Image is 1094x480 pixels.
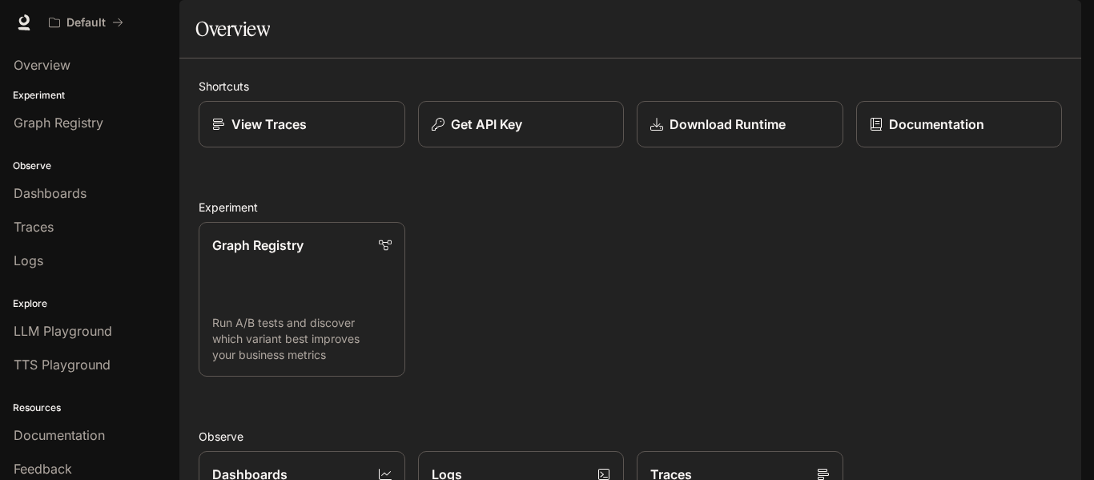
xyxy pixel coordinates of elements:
p: Graph Registry [212,236,304,255]
p: Run A/B tests and discover which variant best improves your business metrics [212,315,392,363]
p: Get API Key [451,115,522,134]
p: Default [66,16,106,30]
a: View Traces [199,101,405,147]
p: View Traces [231,115,307,134]
a: Documentation [856,101,1063,147]
p: Download Runtime [670,115,786,134]
p: Documentation [889,115,984,134]
a: Graph RegistryRun A/B tests and discover which variant best improves your business metrics [199,222,405,377]
a: Download Runtime [637,101,843,147]
h1: Overview [195,13,270,45]
button: All workspaces [42,6,131,38]
h2: Experiment [199,199,1062,216]
h2: Observe [199,428,1062,445]
h2: Shortcuts [199,78,1062,95]
button: Get API Key [418,101,625,147]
